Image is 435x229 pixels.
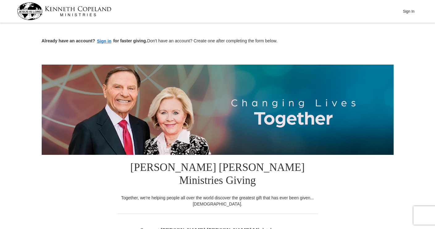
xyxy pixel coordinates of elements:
[399,6,418,16] button: Sign In
[17,2,111,20] img: kcm-header-logo.svg
[42,38,394,45] p: Don't have an account? Create one after completing the form below.
[42,38,147,43] strong: Already have an account? for faster giving.
[117,155,318,195] h1: [PERSON_NAME] [PERSON_NAME] Ministries Giving
[117,195,318,207] div: Together, we're helping people all over the world discover the greatest gift that has ever been g...
[95,38,113,45] button: Sign in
